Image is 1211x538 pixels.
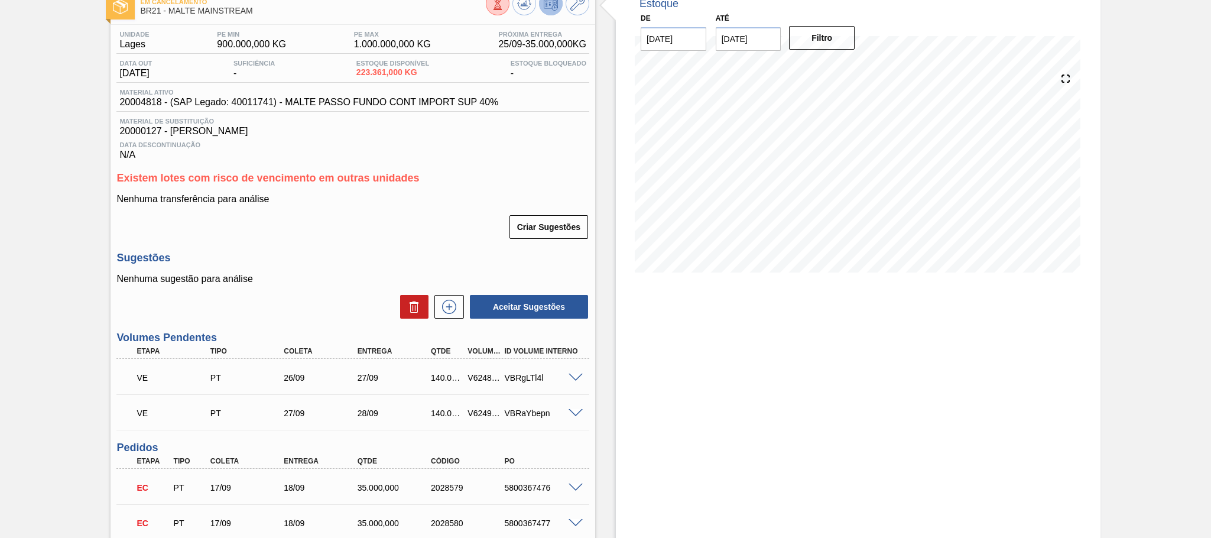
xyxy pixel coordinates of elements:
div: Qtde [428,347,466,355]
span: PE MIN [217,31,286,38]
div: Entrega [355,347,437,355]
p: VE [137,373,213,383]
span: BR21 - MALTE MAINSTREAM [140,7,486,15]
div: Em Cancelamento [134,475,172,501]
div: 17/09/2025 [207,483,290,492]
span: Lages [119,39,149,50]
h3: Sugestões [116,252,589,264]
span: Estoque Disponível [356,60,429,67]
div: Em Cancelamento [134,510,172,536]
p: EC [137,483,169,492]
h3: Volumes Pendentes [116,332,589,344]
div: 17/09/2025 [207,518,290,528]
div: Código [428,457,511,465]
div: 5800367477 [502,518,585,528]
div: 27/09/2025 [281,409,363,418]
div: Id Volume Interno [502,347,585,355]
div: 35.000,000 [355,483,437,492]
div: Coleta [207,457,290,465]
button: Criar Sugestões [509,215,588,239]
div: 27/09/2025 [355,373,437,383]
button: Filtro [789,26,855,50]
div: Volume Enviado para Transporte [134,400,216,426]
p: VE [137,409,213,418]
span: 20000127 - [PERSON_NAME] [119,126,586,137]
span: 25/09 - 35.000,000 KG [498,39,586,50]
div: Etapa [134,457,172,465]
div: Tipo [207,347,290,355]
div: Qtde [355,457,437,465]
span: Data out [119,60,152,67]
p: Nenhuma transferência para análise [116,194,589,205]
div: 2028579 [428,483,511,492]
span: 1.000.000,000 KG [354,39,431,50]
label: De [641,14,651,22]
span: Unidade [119,31,149,38]
span: Existem lotes com risco de vencimento em outras unidades [116,172,419,184]
div: Coleta [281,347,363,355]
div: Nova sugestão [428,295,464,319]
div: Pedido de Transferência [207,409,290,418]
input: dd/mm/yyyy [641,27,706,51]
p: Nenhuma sugestão para análise [116,274,589,284]
div: V624899 [465,373,503,383]
div: 140.000,000 [428,373,466,383]
div: Volume Portal [465,347,503,355]
div: Entrega [281,457,363,465]
div: 18/09/2025 [281,483,363,492]
div: VBRgLTl4l [502,373,585,383]
div: 28/09/2025 [355,409,437,418]
div: - [508,60,589,79]
span: 223.361,000 KG [356,68,429,77]
div: N/A [116,137,589,160]
span: Material ativo [119,89,498,96]
div: Volume Enviado para Transporte [134,365,216,391]
span: [DATE] [119,68,152,79]
div: Excluir Sugestões [394,295,428,319]
div: 35.000,000 [355,518,437,528]
div: Pedido de Transferência [207,373,290,383]
div: V624900 [465,409,503,418]
span: Data Descontinuação [119,141,586,148]
div: 140.000,000 [428,409,466,418]
div: 18/09/2025 [281,518,363,528]
div: - [230,60,278,79]
h3: Pedidos [116,442,589,454]
label: Até [716,14,729,22]
span: PE MAX [354,31,431,38]
div: Pedido de Transferência [171,518,209,528]
div: 26/09/2025 [281,373,363,383]
div: Pedido de Transferência [171,483,209,492]
span: Suficiência [233,60,275,67]
div: Etapa [134,347,216,355]
span: Material de Substituição [119,118,586,125]
div: VBRaYbepn [502,409,585,418]
span: 900.000,000 KG [217,39,286,50]
div: Tipo [171,457,209,465]
span: Próxima Entrega [498,31,586,38]
span: Estoque Bloqueado [511,60,586,67]
div: Aceitar Sugestões [464,294,589,320]
input: dd/mm/yyyy [716,27,781,51]
button: Aceitar Sugestões [470,295,588,319]
span: 20004818 - (SAP Legado: 40011741) - MALTE PASSO FUNDO CONT IMPORT SUP 40% [119,97,498,108]
p: EC [137,518,169,528]
div: 5800367476 [502,483,585,492]
div: Criar Sugestões [511,214,589,240]
div: PO [502,457,585,465]
div: 2028580 [428,518,511,528]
